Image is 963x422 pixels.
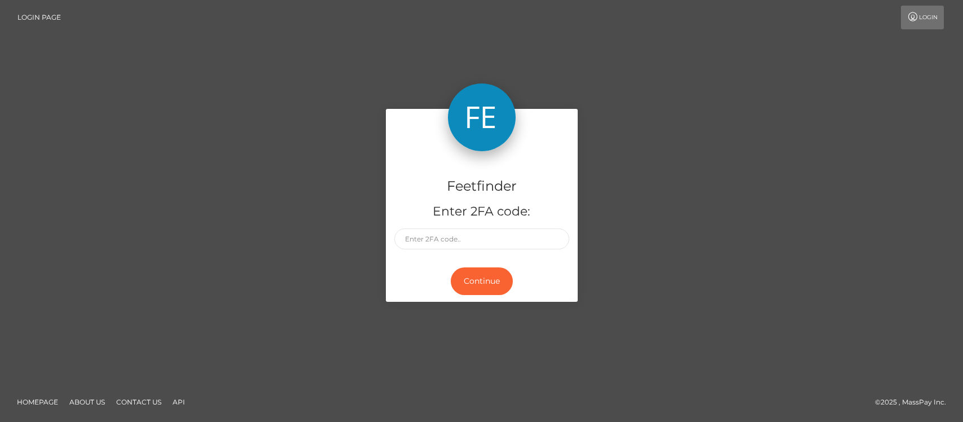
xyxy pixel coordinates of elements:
h5: Enter 2FA code: [394,203,569,221]
h4: Feetfinder [394,177,569,196]
button: Continue [451,267,513,295]
input: Enter 2FA code.. [394,228,569,249]
div: © 2025 , MassPay Inc. [875,396,955,408]
a: API [168,393,190,411]
a: Contact Us [112,393,166,411]
img: Feetfinder [448,83,516,151]
a: About Us [65,393,109,411]
a: Login Page [17,6,61,29]
a: Homepage [12,393,63,411]
a: Login [901,6,944,29]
